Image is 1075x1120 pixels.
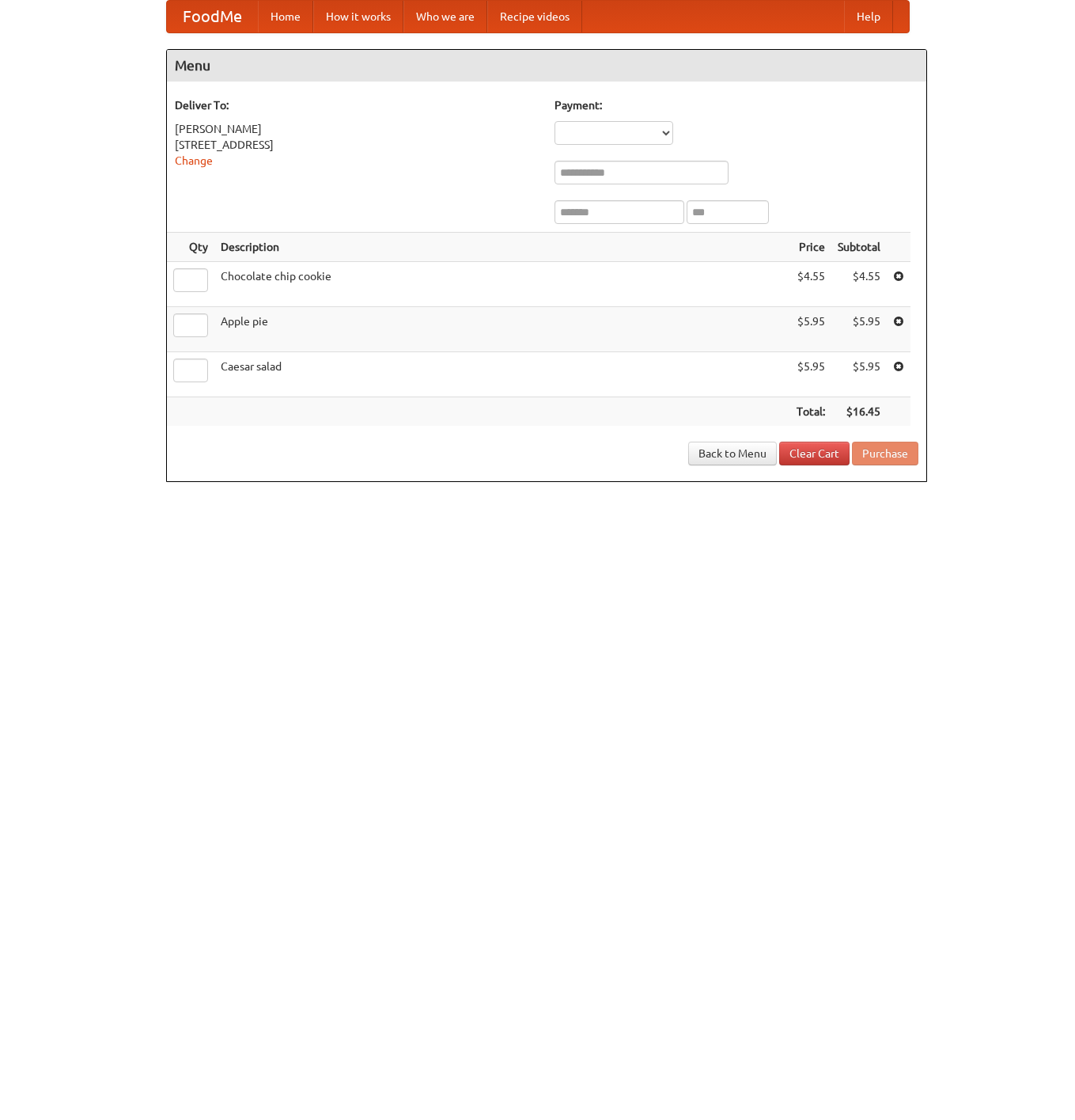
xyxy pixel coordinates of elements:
[831,262,887,307] td: $4.55
[175,97,539,113] h5: Deliver To:
[844,1,893,32] a: Help
[790,262,831,307] td: $4.55
[313,1,403,32] a: How it works
[831,352,887,397] td: $5.95
[779,442,850,465] a: Clear Cart
[175,137,539,153] div: [STREET_ADDRESS]
[790,397,831,427] th: Total:
[555,97,918,113] h5: Payment:
[790,307,831,352] td: $5.95
[790,352,831,397] td: $5.95
[852,442,918,465] button: Purchase
[167,1,258,32] a: FoodMe
[175,121,539,137] div: [PERSON_NAME]
[175,154,213,167] a: Change
[403,1,487,32] a: Who we are
[214,307,790,352] td: Apple pie
[831,307,887,352] td: $5.95
[214,352,790,397] td: Caesar salad
[167,50,926,82] h4: Menu
[214,262,790,307] td: Chocolate chip cookie
[167,233,214,262] th: Qty
[214,233,790,262] th: Description
[688,442,777,465] a: Back to Menu
[831,233,887,262] th: Subtotal
[831,397,887,427] th: $16.45
[790,233,831,262] th: Price
[487,1,582,32] a: Recipe videos
[258,1,313,32] a: Home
